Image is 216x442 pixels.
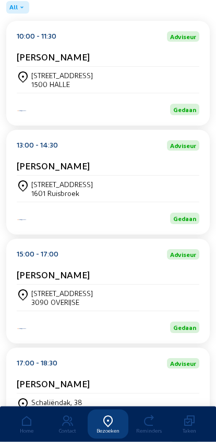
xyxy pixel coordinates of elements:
[17,250,58,260] div: 15:00 - 17:00
[128,410,169,439] a: Reminders
[88,427,128,434] div: Bezoeken
[9,4,18,12] span: All
[170,361,196,367] span: Adviseur
[47,427,88,434] div: Contact
[31,180,93,189] div: [STREET_ADDRESS]
[31,80,93,89] div: 1500 HALLE
[31,71,93,80] div: [STREET_ADDRESS]
[17,52,90,63] cam-card-title: [PERSON_NAME]
[6,410,47,439] a: Home
[17,219,27,222] img: Iso Protect
[31,298,93,307] div: 3090 OVERIJSE
[173,324,196,331] span: Gedaan
[31,398,88,407] div: Schaliëndak, 38
[169,410,210,439] a: Taken
[17,269,90,280] cam-card-title: [PERSON_NAME]
[169,427,210,434] div: Taken
[6,427,47,434] div: Home
[47,410,88,439] a: Contact
[17,110,27,113] img: Iso Protect
[17,161,90,171] cam-card-title: [PERSON_NAME]
[170,143,196,149] span: Adviseur
[170,252,196,258] span: Adviseur
[173,215,196,223] span: Gedaan
[17,141,58,151] div: 13:00 - 14:30
[170,34,196,40] span: Adviseur
[128,427,169,434] div: Reminders
[173,106,196,114] span: Gedaan
[31,289,93,298] div: [STREET_ADDRESS]
[31,189,93,198] div: 1601 Ruisbroek
[88,410,128,439] a: Bezoeken
[17,32,56,42] div: 10:00 - 11:30
[17,378,90,389] cam-card-title: [PERSON_NAME]
[17,328,27,330] img: Energy Protect Ramen & Deuren
[17,359,57,369] div: 17:00 - 18:30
